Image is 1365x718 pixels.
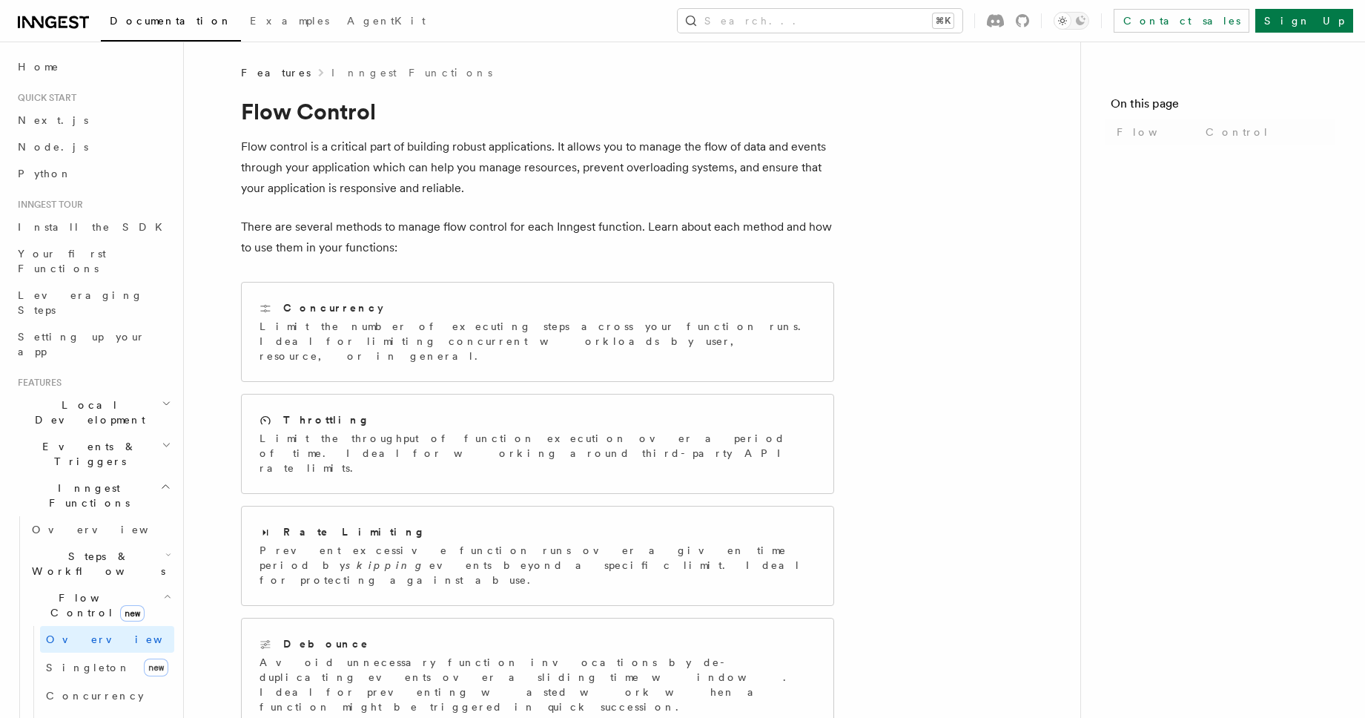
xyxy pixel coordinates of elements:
span: Setting up your app [18,331,145,358]
span: AgentKit [347,15,426,27]
span: new [144,659,168,676]
a: Concurrency [40,682,174,709]
span: Install the SDK [18,221,171,233]
a: Overview [40,626,174,653]
span: Documentation [110,15,232,27]
a: Install the SDK [12,214,174,240]
a: Flow Control [1111,119,1335,145]
span: Python [18,168,72,179]
a: Singletonnew [40,653,174,682]
span: Singleton [46,662,130,673]
button: Toggle dark mode [1054,12,1089,30]
span: Quick start [12,92,76,104]
p: Limit the number of executing steps across your function runs. Ideal for limiting concurrent work... [260,319,816,363]
span: new [120,605,145,622]
button: Events & Triggers [12,433,174,475]
a: Your first Functions [12,240,174,282]
a: Next.js [12,107,174,134]
a: Documentation [101,4,241,42]
button: Search...⌘K [678,9,962,33]
button: Local Development [12,392,174,433]
a: Contact sales [1114,9,1249,33]
h2: Debounce [283,636,369,651]
span: Next.js [18,114,88,126]
h4: On this page [1111,95,1335,119]
span: Flow Control [26,590,163,620]
h2: Concurrency [283,300,383,315]
button: Flow Controlnew [26,584,174,626]
span: Overview [32,524,185,536]
a: Overview [26,516,174,543]
span: Steps & Workflows [26,549,165,579]
a: Rate LimitingPrevent excessive function runs over a given time period byskippingevents beyond a s... [241,506,834,606]
span: Inngest tour [12,199,83,211]
h1: Flow Control [241,98,834,125]
a: Node.js [12,134,174,160]
h2: Rate Limiting [283,524,426,539]
em: skipping [346,559,429,571]
p: Limit the throughput of function execution over a period of time. Ideal for working around third-... [260,431,816,475]
p: Avoid unnecessary function invocations by de-duplicating events over a sliding time window. Ideal... [260,655,816,714]
span: Inngest Functions [12,481,160,510]
p: There are several methods to manage flow control for each Inngest function. Learn about each meth... [241,217,834,258]
p: Prevent excessive function runs over a given time period by events beyond a specific limit. Ideal... [260,543,816,587]
button: Steps & Workflows [26,543,174,584]
span: Events & Triggers [12,439,162,469]
span: Node.js [18,141,88,153]
a: Setting up your app [12,323,174,365]
span: Features [12,377,62,389]
span: Flow Control [1117,125,1269,139]
kbd: ⌘K [933,13,953,28]
a: ThrottlingLimit the throughput of function execution over a period of time. Ideal for working aro... [241,394,834,494]
a: Python [12,160,174,187]
span: Overview [46,633,199,645]
span: Leveraging Steps [18,289,143,316]
p: Flow control is a critical part of building robust applications. It allows you to manage the flow... [241,136,834,199]
a: Examples [241,4,338,40]
a: Inngest Functions [331,65,492,80]
span: Features [241,65,311,80]
a: Sign Up [1255,9,1353,33]
a: ConcurrencyLimit the number of executing steps across your function runs. Ideal for limiting conc... [241,282,834,382]
span: Concurrency [46,690,144,702]
a: Home [12,53,174,80]
h2: Throttling [283,412,370,427]
span: Local Development [12,398,162,427]
a: AgentKit [338,4,434,40]
button: Inngest Functions [12,475,174,516]
span: Your first Functions [18,248,106,274]
span: Examples [250,15,329,27]
a: Leveraging Steps [12,282,174,323]
span: Home [18,59,59,74]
